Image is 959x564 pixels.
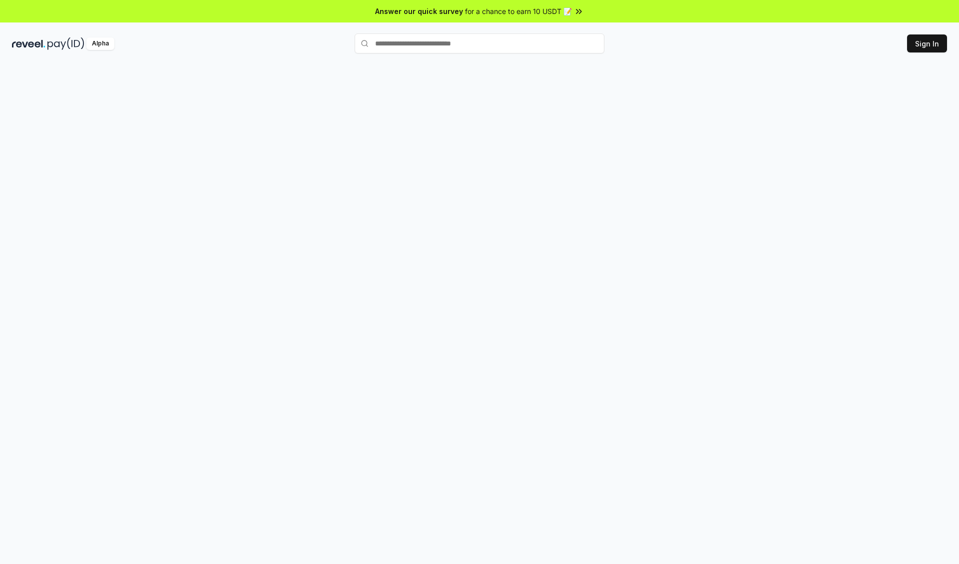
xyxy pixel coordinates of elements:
button: Sign In [907,34,947,52]
span: for a chance to earn 10 USDT 📝 [465,6,572,16]
img: reveel_dark [12,37,45,50]
span: Answer our quick survey [375,6,463,16]
img: pay_id [47,37,84,50]
div: Alpha [86,37,114,50]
